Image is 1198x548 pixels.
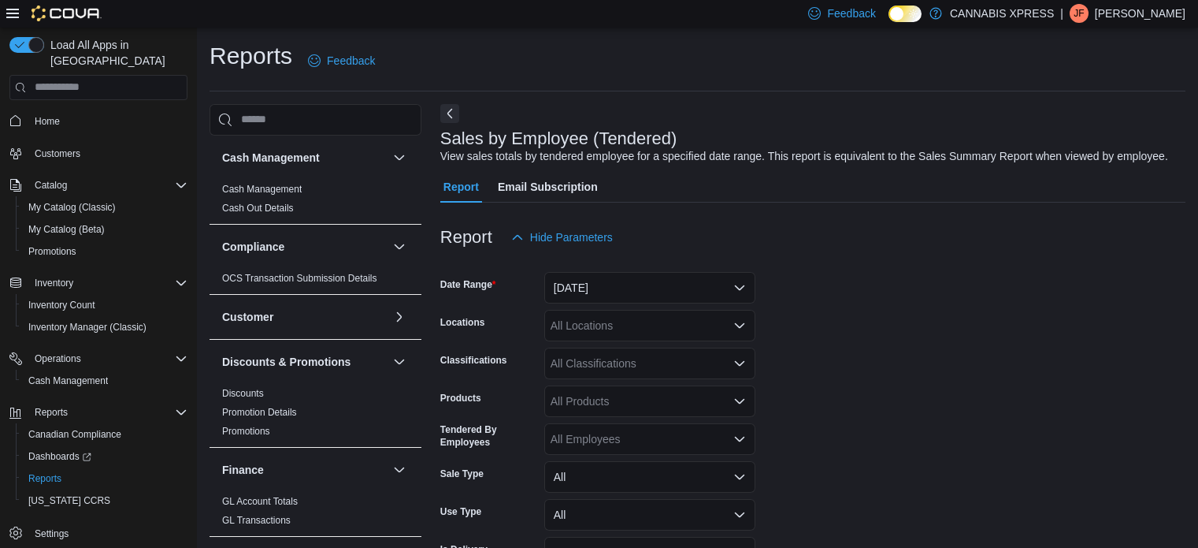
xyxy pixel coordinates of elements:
[35,352,81,365] span: Operations
[28,523,187,542] span: Settings
[22,242,187,261] span: Promotions
[544,461,755,493] button: All
[22,371,187,390] span: Cash Management
[28,349,187,368] span: Operations
[3,174,194,196] button: Catalog
[210,492,421,536] div: Finance
[733,433,746,445] button: Open list of options
[35,147,80,160] span: Customers
[505,222,619,253] button: Hide Parameters
[22,220,111,239] a: My Catalog (Beta)
[28,274,187,293] span: Inventory
[443,171,479,203] span: Report
[28,472,61,485] span: Reports
[22,220,187,239] span: My Catalog (Beta)
[22,425,187,444] span: Canadian Compliance
[3,110,194,132] button: Home
[544,272,755,304] button: [DATE]
[222,426,270,437] a: Promotions
[327,53,375,69] span: Feedback
[222,462,264,478] h3: Finance
[544,499,755,531] button: All
[888,6,922,22] input: Dark Mode
[210,180,421,224] div: Cash Management
[222,273,377,284] a: OCS Transaction Submission Details
[28,112,66,131] a: Home
[28,201,116,214] span: My Catalog (Classic)
[222,354,387,370] button: Discounts & Promotions
[733,319,746,332] button: Open list of options
[390,148,409,167] button: Cash Management
[390,237,409,256] button: Compliance
[1060,4,1063,23] p: |
[440,423,538,449] label: Tendered By Employees
[3,142,194,165] button: Customers
[210,384,421,447] div: Discounts & Promotions
[22,491,117,510] a: [US_STATE] CCRS
[440,468,484,480] label: Sale Type
[733,395,746,408] button: Open list of options
[222,202,294,214] span: Cash Out Details
[16,196,194,218] button: My Catalog (Classic)
[16,490,194,512] button: [US_STATE] CCRS
[28,176,73,195] button: Catalog
[28,428,121,441] span: Canadian Compliance
[440,278,496,291] label: Date Range
[35,527,69,540] span: Settings
[1095,4,1185,23] p: [PERSON_NAME]
[28,299,95,311] span: Inventory Count
[222,496,298,507] a: GL Account Totals
[22,198,122,217] a: My Catalog (Classic)
[3,401,194,423] button: Reports
[888,22,889,23] span: Dark Mode
[35,277,73,289] span: Inventory
[440,505,481,518] label: Use Type
[440,354,507,367] label: Classifications
[32,6,102,21] img: Cova
[28,223,105,236] span: My Catalog (Beta)
[440,104,459,123] button: Next
[16,468,194,490] button: Reports
[22,318,187,337] span: Inventory Manager (Classic)
[222,309,387,325] button: Customer
[16,316,194,338] button: Inventory Manager (Classic)
[222,388,264,399] a: Discounts
[35,406,68,419] span: Reports
[22,242,83,261] a: Promotions
[1074,4,1084,23] span: JF
[222,514,291,527] span: GL Transactions
[827,6,875,21] span: Feedback
[16,370,194,392] button: Cash Management
[440,129,677,148] h3: Sales by Employee (Tendered)
[530,229,613,245] span: Hide Parameters
[22,469,68,488] a: Reports
[22,296,187,315] span: Inventory Count
[222,239,284,255] h3: Compliance
[440,392,481,404] label: Products
[222,203,294,214] a: Cash Out Details
[222,184,302,195] a: Cash Management
[210,40,292,72] h1: Reports
[222,495,298,508] span: GL Account Totals
[440,316,485,329] label: Locations
[222,150,387,166] button: Cash Management
[22,296,102,315] a: Inventory Count
[440,148,1168,165] div: View sales totals by tendered employee for a specified date range. This report is equivalent to t...
[390,460,409,479] button: Finance
[1070,4,1089,23] div: Jo Forbes
[28,524,75,543] a: Settings
[222,407,297,418] a: Promotion Details
[302,45,381,76] a: Feedback
[28,274,80,293] button: Inventory
[28,349,87,368] button: Operations
[16,218,194,240] button: My Catalog (Beta)
[210,269,421,294] div: Compliance
[3,521,194,544] button: Settings
[16,423,194,445] button: Canadian Compliance
[222,239,387,255] button: Compliance
[28,494,110,507] span: [US_STATE] CCRS
[222,272,377,285] span: OCS Transaction Submission Details
[22,371,114,390] a: Cash Management
[22,491,187,510] span: Washington CCRS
